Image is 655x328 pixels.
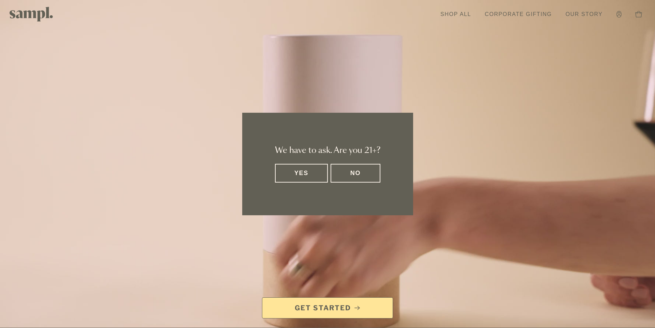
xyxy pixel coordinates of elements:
[295,303,351,313] span: Get Started
[10,7,53,21] img: Sampl logo
[262,297,393,318] a: Get Started
[481,7,555,22] a: Corporate Gifting
[562,7,606,22] a: Our Story
[437,7,475,22] a: Shop All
